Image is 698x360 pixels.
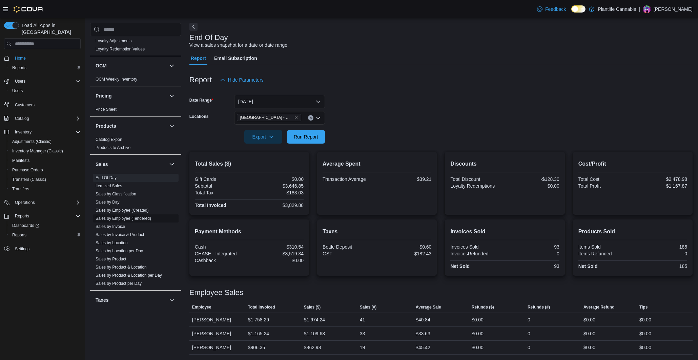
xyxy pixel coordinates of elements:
[96,184,122,188] a: Itemized Sales
[12,148,63,154] span: Inventory Manager (Classic)
[1,53,83,63] button: Home
[9,147,81,155] span: Inventory Manager (Classic)
[14,6,44,13] img: Cova
[416,343,430,352] div: $45.42
[528,304,550,310] span: Refunds (#)
[643,5,651,13] div: Aaron Bryson
[189,42,289,49] div: View a sales snapshot for a date or date range.
[506,251,559,256] div: 0
[248,316,269,324] div: $1,758.29
[96,161,108,168] h3: Sales
[304,330,325,338] div: $1,109.63
[96,265,147,270] a: Sales by Product & Location
[189,23,198,31] button: Next
[234,95,325,108] button: [DATE]
[450,251,504,256] div: InvoicesRefunded
[323,228,431,236] h2: Taxes
[472,316,484,324] div: $0.00
[237,114,301,121] span: Calgary - Mahogany Market
[304,304,321,310] span: Sales ($)
[15,56,26,61] span: Home
[578,251,632,256] div: Items Refunded
[4,50,81,271] nav: Complex example
[195,183,248,189] div: Subtotal
[7,86,83,96] button: Users
[96,175,117,181] span: End Of Day
[12,232,26,238] span: Reports
[9,231,81,239] span: Reports
[12,245,81,253] span: Settings
[360,343,365,352] div: 19
[315,115,321,121] button: Open list of options
[189,114,209,119] label: Locations
[323,176,376,182] div: Transaction Average
[7,184,83,194] button: Transfers
[634,251,687,256] div: 0
[96,216,151,221] a: Sales by Employee (Tendered)
[9,137,81,146] span: Adjustments (Classic)
[12,77,28,85] button: Users
[12,128,34,136] button: Inventory
[96,281,142,286] span: Sales by Product per Day
[96,297,166,303] button: Taxes
[1,211,83,221] button: Reports
[545,6,566,13] span: Feedback
[250,251,304,256] div: $3,519.34
[96,192,136,196] a: Sales by Classification
[1,244,83,254] button: Settings
[323,251,376,256] div: GST
[9,185,81,193] span: Transfers
[96,256,126,262] span: Sales by Product
[240,114,293,121] span: [GEOGRAPHIC_DATA] - Mahogany Market
[189,341,245,354] div: [PERSON_NAME]
[9,137,54,146] a: Adjustments (Classic)
[192,304,211,310] span: Employee
[654,5,693,13] p: [PERSON_NAME]
[634,263,687,269] div: 185
[9,64,81,72] span: Reports
[583,343,595,352] div: $0.00
[7,146,83,156] button: Inventory Manager (Classic)
[1,77,83,86] button: Users
[578,176,632,182] div: Total Cost
[378,251,432,256] div: $182.43
[195,228,304,236] h2: Payment Methods
[96,38,132,44] span: Loyalty Adjustments
[189,34,228,42] h3: End Of Day
[450,160,559,168] h2: Discounts
[583,316,595,324] div: $0.00
[378,244,432,250] div: $0.60
[168,62,176,70] button: OCM
[250,183,304,189] div: $3,646.85
[15,116,29,121] span: Catalog
[96,145,130,150] a: Products to Archive
[195,251,248,256] div: CHASE - Integrated
[96,297,109,303] h3: Taxes
[578,244,632,250] div: Items Sold
[9,221,42,230] a: Dashboards
[96,257,126,261] a: Sales by Product
[96,249,143,253] a: Sales by Location per Day
[96,248,143,254] span: Sales by Location per Day
[96,240,128,246] span: Sales by Location
[450,183,504,189] div: Loyalty Redemptions
[9,175,81,184] span: Transfers (Classic)
[12,114,32,123] button: Catalog
[189,327,245,340] div: [PERSON_NAME]
[578,228,687,236] h2: Products Sold
[287,130,325,144] button: Run Report
[90,37,181,56] div: Loyalty
[639,5,640,13] p: |
[12,54,81,62] span: Home
[96,47,145,51] a: Loyalty Redemption Values
[634,176,687,182] div: $2,478.98
[168,296,176,304] button: Taxes
[96,208,149,213] a: Sales by Employee (Created)
[96,107,117,112] a: Price Sheet
[360,330,365,338] div: 33
[96,77,137,82] a: OCM Weekly Inventory
[12,100,81,109] span: Customers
